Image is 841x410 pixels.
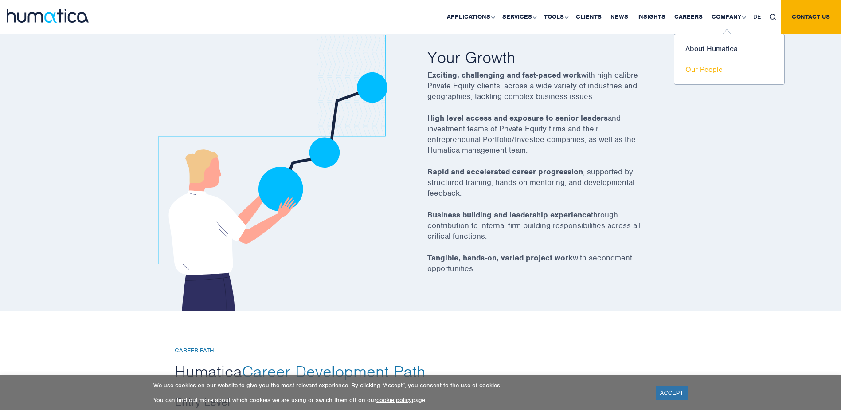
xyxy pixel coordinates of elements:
p: with secondment opportunities. [427,252,667,285]
a: About Humatica [674,39,784,59]
img: career_img3 [157,35,396,312]
a: cookie policy [376,396,412,404]
p: We use cookies on our website to give you the most relevant experience. By clicking “Accept”, you... [153,382,645,389]
span: Career Development Path [242,361,426,382]
a: Our People [674,59,784,80]
a: ACCEPT [656,386,688,400]
p: with high calibre Private Equity clients, across a wide variety of industries and geographies, ta... [427,70,667,113]
span: DE [753,13,761,20]
strong: Business building and leadership experience [427,210,591,220]
p: through contribution to internal firm building responsibilities across all critical functions. [427,209,667,252]
strong: High level access and exposure to senior leaders [427,113,608,123]
h6: CAREER PATH [175,347,667,355]
img: search_icon [770,14,776,20]
strong: Tangible, hands-on, varied project work [427,253,573,263]
p: , supported by structured training, hands-on mentoring, and developmental feedback. [427,166,667,209]
p: and investment teams of Private Equity firms and their entrepreneurial Portfolio/Investee compani... [427,113,667,166]
h2: Your Growth [427,47,667,67]
p: You can find out more about which cookies we are using or switch them off on our page. [153,396,645,404]
h2: Humatica [175,361,667,382]
strong: Exciting, challenging and fast-paced work [427,70,581,80]
img: logo [7,9,89,23]
strong: Rapid and accelerated career progression [427,167,583,177]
